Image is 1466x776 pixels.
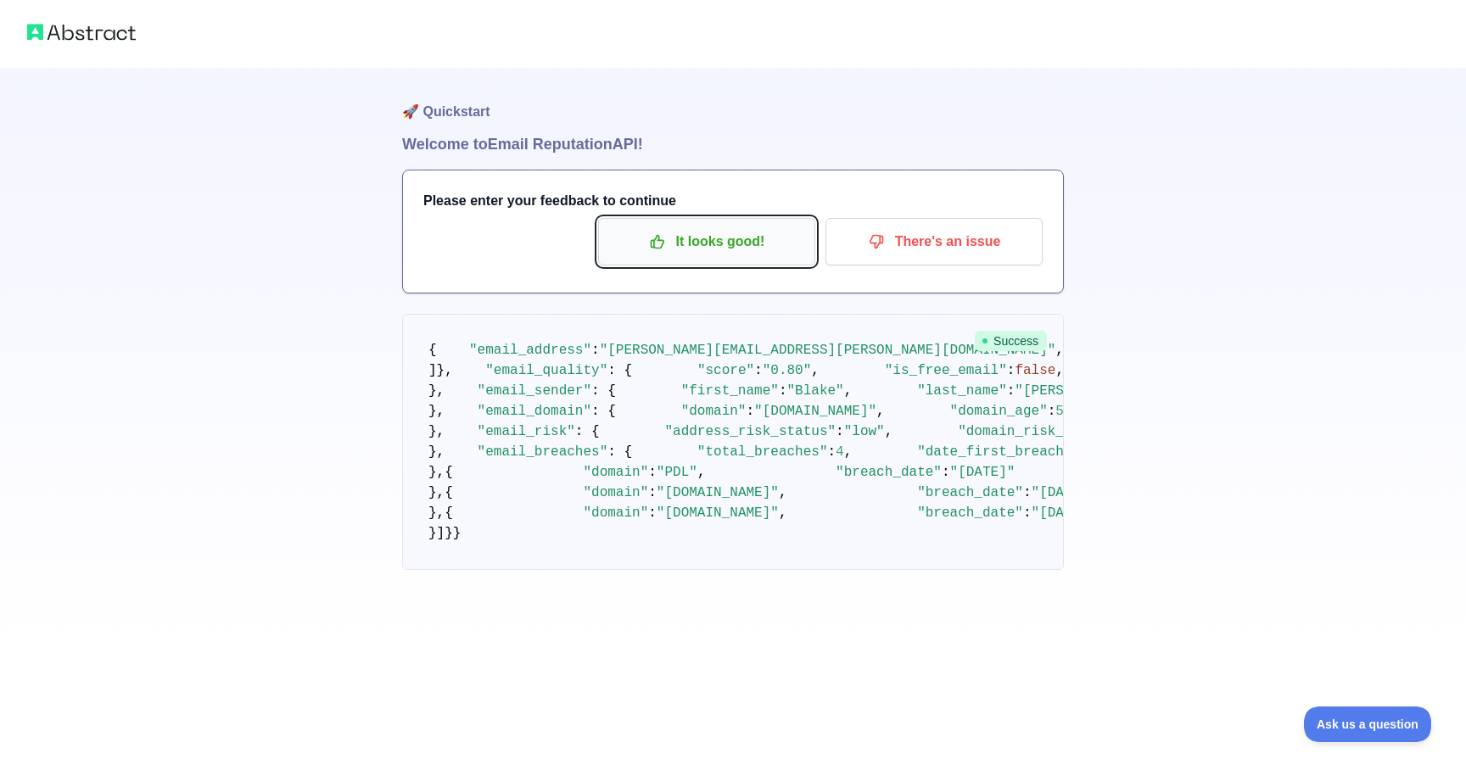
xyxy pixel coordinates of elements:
span: : [779,383,787,399]
span: "domain" [681,404,747,419]
button: It looks good! [598,218,815,265]
span: "email_risk" [478,424,575,439]
span: "email_breaches" [478,444,608,460]
span: : [746,404,754,419]
span: Success [975,331,1047,351]
span: , [697,465,706,480]
span: : [648,505,657,521]
span: "[DOMAIN_NAME]" [754,404,876,419]
span: "is_free_email" [885,363,1007,378]
h3: Please enter your feedback to continue [423,191,1043,211]
span: : { [575,424,600,439]
span: "[DOMAIN_NAME]" [657,485,779,500]
span: "0.80" [763,363,812,378]
span: : [648,465,657,480]
span: "[PERSON_NAME][EMAIL_ADDRESS][PERSON_NAME][DOMAIN_NAME]" [600,343,1056,358]
span: "low" [844,424,885,439]
span: "domain" [583,465,648,480]
span: : [754,363,763,378]
span: , [779,485,787,500]
span: "domain" [583,505,648,521]
span: , [1055,363,1064,378]
span: : { [607,444,632,460]
img: Abstract logo [27,20,136,44]
span: : { [591,404,616,419]
span: "date_first_breached" [917,444,1088,460]
span: , [844,383,853,399]
iframe: Toggle Customer Support [1304,706,1432,742]
button: There's an issue [825,218,1043,265]
span: "[DATE]" [1032,505,1097,521]
span: : [1007,383,1016,399]
span: "[DOMAIN_NAME]" [657,505,779,521]
span: "email_address" [469,343,591,358]
span: { [428,343,437,358]
span: 5009 [1055,404,1088,419]
span: "total_breaches" [697,444,828,460]
span: "[DATE]" [1032,485,1097,500]
h1: 🚀 Quickstart [402,68,1064,132]
span: , [811,363,820,378]
span: "[DATE]" [950,465,1016,480]
span: false [1015,363,1055,378]
p: There's an issue [838,227,1030,256]
span: "domain_age" [950,404,1048,419]
span: : [1048,404,1056,419]
span: : { [591,383,616,399]
span: , [1055,343,1064,358]
span: "Blake" [786,383,843,399]
span: "last_name" [917,383,1007,399]
span: "domain" [583,485,648,500]
span: "domain_risk_status" [958,424,1121,439]
span: "breach_date" [917,485,1023,500]
span: "breach_date" [917,505,1023,521]
span: "breach_date" [836,465,942,480]
p: It looks good! [611,227,803,256]
span: : [1007,363,1016,378]
span: : [648,485,657,500]
span: : [836,424,844,439]
span: : [1023,505,1032,521]
span: 4 [836,444,844,460]
h1: Welcome to Email Reputation API! [402,132,1064,156]
span: : [1023,485,1032,500]
span: "email_quality" [485,363,607,378]
span: : { [607,363,632,378]
span: "email_domain" [478,404,591,419]
span: , [885,424,893,439]
span: : [591,343,600,358]
span: , [876,404,885,419]
span: "[PERSON_NAME]" [1015,383,1137,399]
span: "address_risk_status" [664,424,836,439]
span: , [844,444,853,460]
span: "email_sender" [478,383,591,399]
span: , [779,505,787,521]
span: "score" [697,363,754,378]
span: : [827,444,836,460]
span: "PDL" [657,465,697,480]
span: "first_name" [681,383,779,399]
span: : [942,465,950,480]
